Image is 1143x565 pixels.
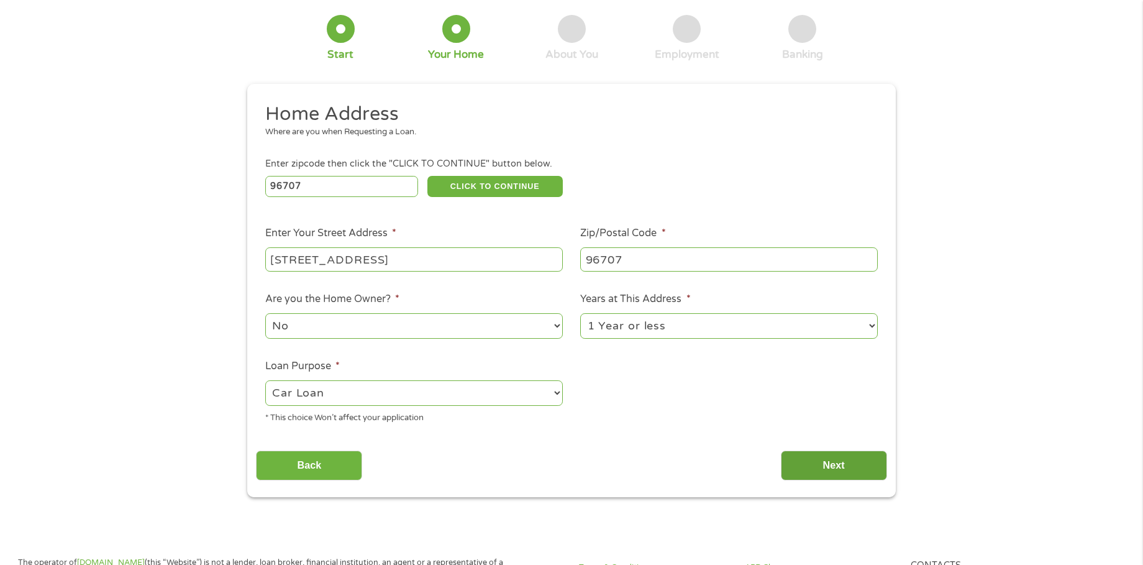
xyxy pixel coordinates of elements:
[580,293,690,306] label: Years at This Address
[428,48,484,62] div: Your Home
[327,48,353,62] div: Start
[265,408,563,425] div: * This choice Won’t affect your application
[265,102,869,127] h2: Home Address
[265,227,396,240] label: Enter Your Street Address
[265,126,869,139] div: Where are you when Requesting a Loan.
[427,176,563,197] button: CLICK TO CONTINUE
[265,360,340,373] label: Loan Purpose
[655,48,719,62] div: Employment
[256,451,362,481] input: Back
[782,48,823,62] div: Banking
[265,176,419,197] input: Enter Zipcode (e.g 01510)
[265,293,399,306] label: Are you the Home Owner?
[580,227,665,240] label: Zip/Postal Code
[545,48,598,62] div: About You
[265,157,878,171] div: Enter zipcode then click the "CLICK TO CONTINUE" button below.
[265,247,563,271] input: 1 Main Street
[781,451,887,481] input: Next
